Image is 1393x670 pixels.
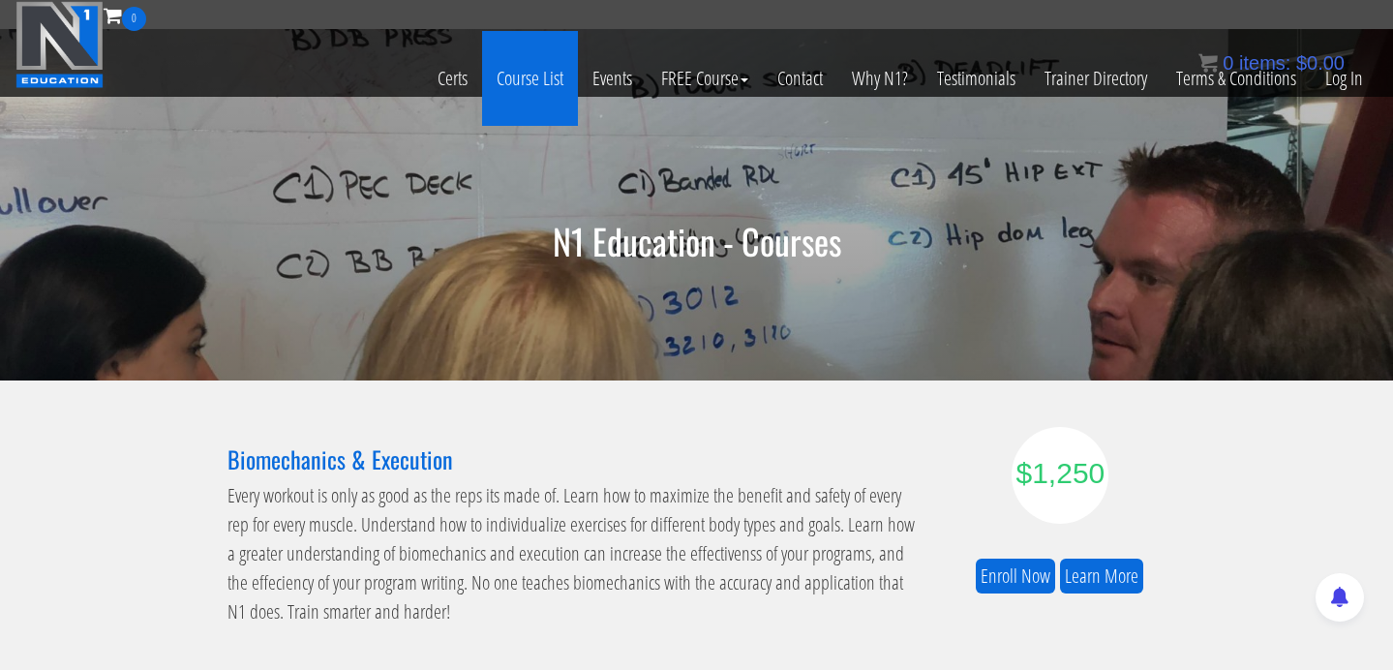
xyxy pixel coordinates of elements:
a: 0 items: $0.00 [1198,52,1345,74]
a: Trainer Directory [1030,31,1162,126]
a: Learn More [1060,559,1143,594]
span: $ [1296,52,1307,74]
a: FREE Course [647,31,763,126]
img: n1-education [15,1,104,88]
a: Enroll Now [976,559,1055,594]
a: Why N1? [837,31,923,126]
a: Terms & Conditions [1162,31,1311,126]
a: Log In [1311,31,1378,126]
p: Every workout is only as good as the reps its made of. Learn how to maximize the benefit and safe... [227,481,924,626]
a: Certs [423,31,482,126]
a: Course List [482,31,578,126]
a: Contact [763,31,837,126]
div: $1,250 [1016,451,1104,495]
a: Events [578,31,647,126]
a: 0 [104,2,146,28]
span: 0 [1223,52,1233,74]
span: items: [1239,52,1290,74]
img: icon11.png [1198,53,1218,73]
a: Testimonials [923,31,1030,126]
bdi: 0.00 [1296,52,1345,74]
span: 0 [122,7,146,31]
h3: Biomechanics & Execution [227,446,924,472]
